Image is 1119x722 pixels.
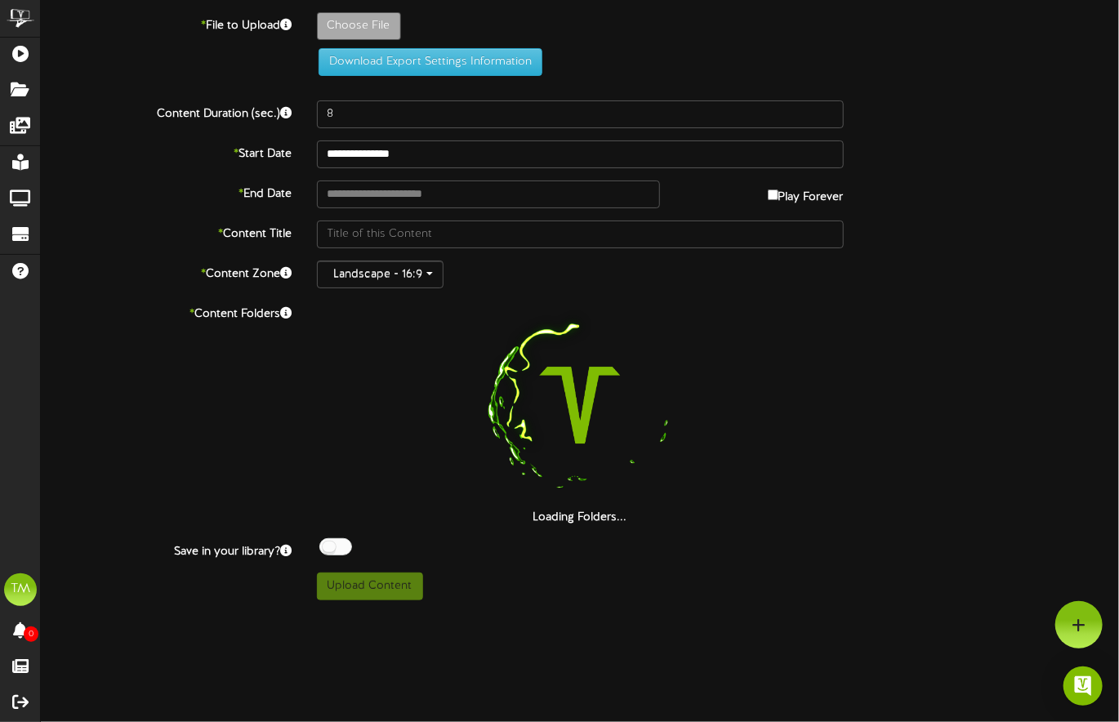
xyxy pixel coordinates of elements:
[533,511,627,524] strong: Loading Folders...
[29,538,305,560] label: Save in your library?
[319,48,542,76] button: Download Export Settings Information
[29,12,305,34] label: File to Upload
[4,573,37,606] div: TM
[317,573,423,600] button: Upload Content
[317,261,444,288] button: Landscape - 16:9
[768,180,844,206] label: Play Forever
[475,301,684,510] img: loading-spinner-1.png
[29,140,305,163] label: Start Date
[1063,666,1103,706] div: Open Intercom Messenger
[29,301,305,323] label: Content Folders
[29,180,305,203] label: End Date
[24,626,38,642] span: 0
[317,221,844,248] input: Title of this Content
[29,261,305,283] label: Content Zone
[29,221,305,243] label: Content Title
[29,100,305,123] label: Content Duration (sec.)
[310,56,542,68] a: Download Export Settings Information
[768,189,778,200] input: Play Forever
